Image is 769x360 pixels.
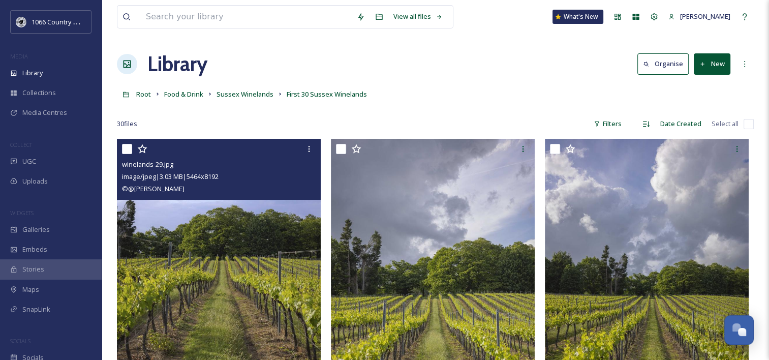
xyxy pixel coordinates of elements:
span: COLLECT [10,141,32,148]
span: Maps [22,285,39,294]
div: Date Created [655,114,706,134]
span: Library [22,68,43,78]
span: [PERSON_NAME] [680,12,730,21]
span: Embeds [22,245,47,254]
a: View all files [388,7,448,26]
button: Open Chat [724,315,754,345]
span: 30 file s [117,119,137,129]
span: SOCIALS [10,337,30,345]
span: Galleries [22,225,50,234]
a: Food & Drink [164,88,203,100]
span: Root [136,89,151,99]
span: Stories [22,264,44,274]
a: Sussex Winelands [217,88,273,100]
a: [PERSON_NAME] [663,7,735,26]
span: WIDGETS [10,209,34,217]
span: Select all [712,119,739,129]
a: Library [147,49,207,79]
img: logo_footerstamp.png [16,17,26,27]
a: Root [136,88,151,100]
div: Filters [589,114,627,134]
span: SnapLink [22,305,50,314]
span: image/jpeg | 3.03 MB | 5464 x 8192 [122,172,219,181]
span: Media Centres [22,108,67,117]
span: © @[PERSON_NAME] [122,184,184,193]
input: Search your library [141,6,352,28]
span: MEDIA [10,52,28,60]
a: First 30 Sussex Winelands [287,88,367,100]
a: Organise [637,53,694,74]
span: Collections [22,88,56,98]
span: winelands-29.jpg [122,160,173,169]
a: What's New [552,10,603,24]
span: Food & Drink [164,89,203,99]
span: Uploads [22,176,48,186]
span: UGC [22,157,36,166]
span: Sussex Winelands [217,89,273,99]
button: Organise [637,53,689,74]
span: First 30 Sussex Winelands [287,89,367,99]
span: 1066 Country Marketing [32,17,103,26]
button: New [694,53,730,74]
